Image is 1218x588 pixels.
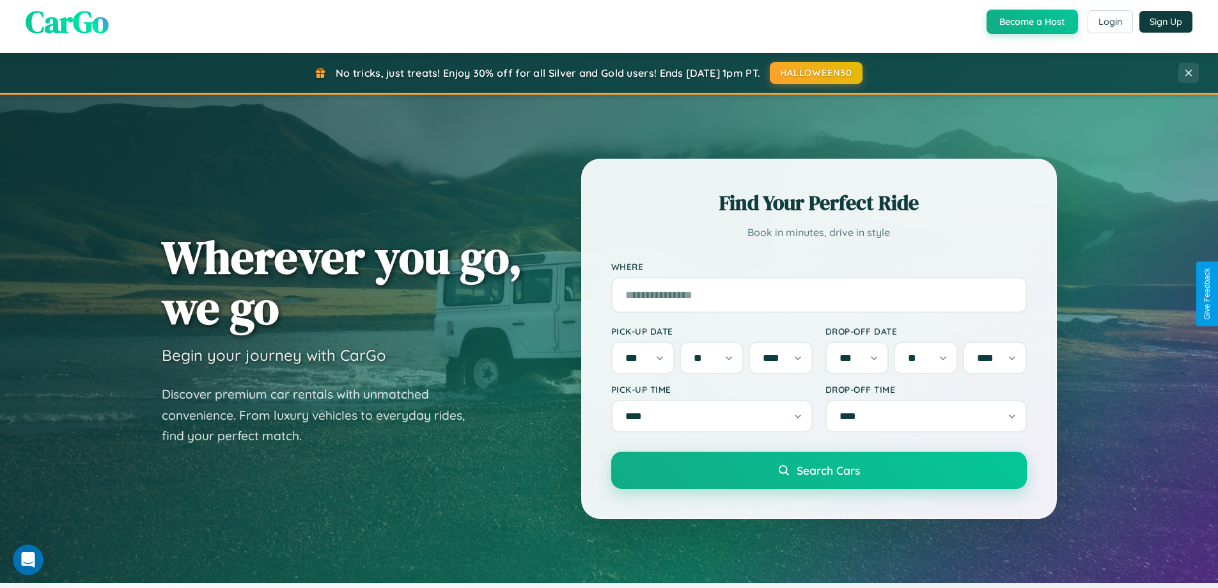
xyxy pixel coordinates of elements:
button: HALLOWEEN30 [770,62,863,84]
p: Discover premium car rentals with unmatched convenience. From luxury vehicles to everyday rides, ... [162,384,481,447]
label: Where [611,261,1027,272]
h3: Begin your journey with CarGo [162,346,386,365]
label: Pick-up Time [611,384,813,395]
label: Drop-off Date [825,326,1027,337]
label: Drop-off Time [825,384,1027,395]
p: Book in minutes, drive in style [611,223,1027,242]
h1: Wherever you go, we go [162,232,522,333]
button: Search Cars [611,452,1027,489]
div: Give Feedback [1203,268,1212,320]
span: No tricks, just treats! Enjoy 30% off for all Silver and Gold users! Ends [DATE] 1pm PT. [336,67,760,79]
iframe: Intercom live chat [13,544,43,575]
button: Login [1088,10,1133,33]
span: Search Cars [797,463,860,477]
label: Pick-up Date [611,326,813,337]
button: Sign Up [1139,11,1192,33]
span: CarGo [26,1,109,43]
h2: Find Your Perfect Ride [611,189,1027,217]
button: Become a Host [987,10,1078,34]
